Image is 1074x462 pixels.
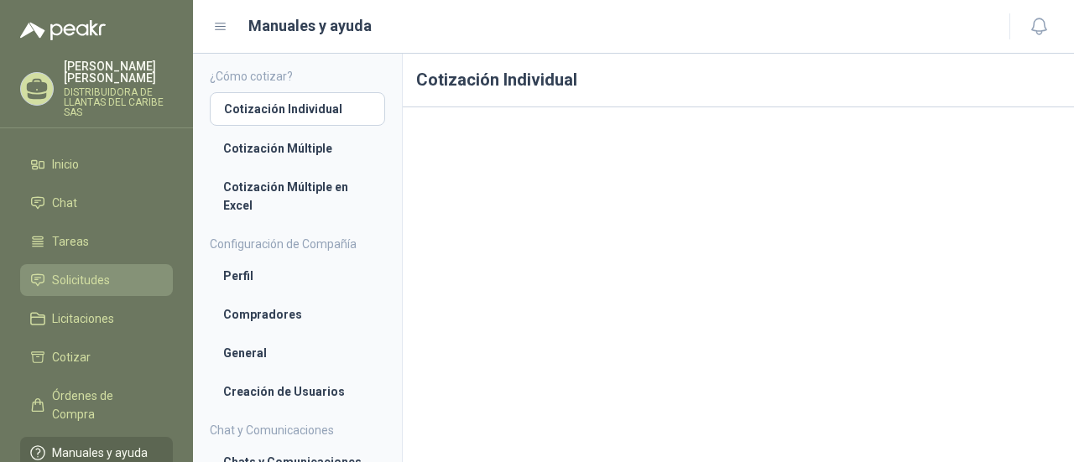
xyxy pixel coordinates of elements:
[248,14,372,38] h1: Manuales y ayuda
[64,60,173,84] p: [PERSON_NAME] [PERSON_NAME]
[210,67,385,86] h4: ¿Cómo cotizar?
[223,178,372,215] li: Cotización Múltiple en Excel
[210,298,385,330] a: Compradores
[210,235,385,253] h4: Configuración de Compañía
[20,341,173,373] a: Cotizar
[210,376,385,407] a: Creación de Usuarios
[52,387,157,423] span: Órdenes de Compra
[52,444,148,462] span: Manuales y ayuda
[210,337,385,369] a: General
[20,148,173,180] a: Inicio
[403,54,1074,107] h1: Cotización Individual
[52,348,91,366] span: Cotizar
[210,171,385,221] a: Cotización Múltiple en Excel
[210,132,385,164] a: Cotización Múltiple
[223,382,372,401] li: Creación de Usuarios
[52,194,77,212] span: Chat
[223,305,372,324] li: Compradores
[20,303,173,335] a: Licitaciones
[20,187,173,219] a: Chat
[20,264,173,296] a: Solicitudes
[223,344,372,362] li: General
[210,92,385,126] a: Cotización Individual
[223,139,372,158] li: Cotización Múltiple
[20,20,106,40] img: Logo peakr
[52,271,110,289] span: Solicitudes
[20,226,173,257] a: Tareas
[52,232,89,251] span: Tareas
[52,309,114,328] span: Licitaciones
[52,155,79,174] span: Inicio
[210,421,385,439] h4: Chat y Comunicaciones
[64,87,173,117] p: DISTRIBUIDORA DE LLANTAS DEL CARIBE SAS
[210,260,385,292] a: Perfil
[223,267,372,285] li: Perfil
[224,100,371,118] li: Cotización Individual
[20,380,173,430] a: Órdenes de Compra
